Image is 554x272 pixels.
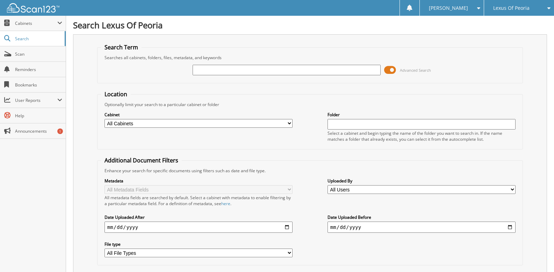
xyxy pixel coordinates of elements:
[101,168,519,174] div: Enhance your search for specific documents using filters such as date and file type.
[328,178,516,184] label: Uploaded By
[400,68,431,73] span: Advanced Search
[105,241,293,247] label: File type
[328,112,516,118] label: Folder
[15,36,61,42] span: Search
[105,112,293,118] label: Cabinet
[105,214,293,220] label: Date Uploaded After
[101,90,131,98] legend: Location
[15,82,62,88] span: Bookmarks
[15,67,62,72] span: Reminders
[221,201,230,207] a: here
[7,3,59,13] img: scan123-logo-white.svg
[15,51,62,57] span: Scan
[101,102,519,107] div: Optionally limit your search to a particular cabinet or folder
[105,178,293,184] label: Metadata
[105,195,293,207] div: All metadata fields are searched by default. Select a cabinet with metadata to enable filtering b...
[15,20,57,26] span: Cabinets
[15,128,62,134] span: Announcements
[73,19,547,31] h1: Search Lexus Of Peoria
[519,238,554,272] iframe: Chat Widget
[101,156,182,164] legend: Additional Document Filters
[328,214,516,220] label: Date Uploaded Before
[57,128,63,134] div: 1
[493,6,530,10] span: Lexus Of Peoria
[101,55,519,61] div: Searches all cabinets, folders, files, metadata, and keywords
[328,130,516,142] div: Select a cabinet and begin typing the name of the folder you want to search in. If the name match...
[328,222,516,233] input: end
[15,113,62,119] span: Help
[429,6,468,10] span: [PERSON_NAME]
[101,43,142,51] legend: Search Term
[105,222,293,233] input: start
[15,97,57,103] span: User Reports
